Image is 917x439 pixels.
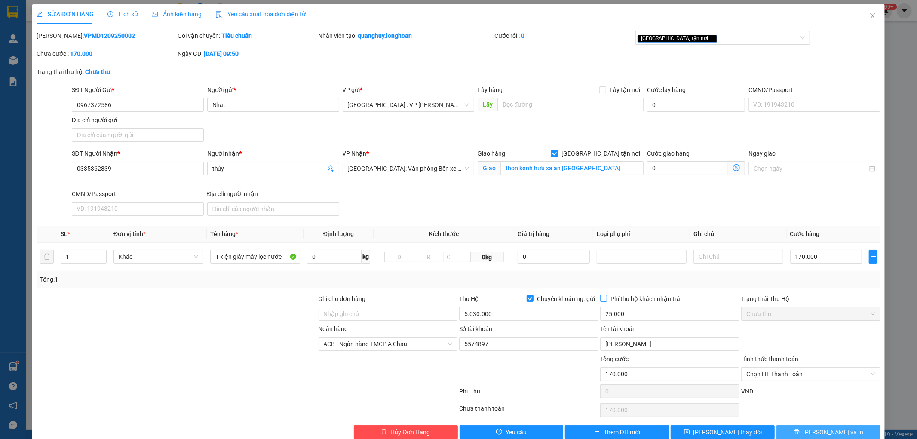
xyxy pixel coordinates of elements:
[40,250,54,264] button: delete
[558,149,644,158] span: [GEOGRAPHIC_DATA] tận nơi
[496,429,502,436] span: exclamation-circle
[565,425,669,439] button: plusThêm ĐH mới
[113,230,146,237] span: Đơn vị tính
[324,338,453,350] span: ACB - Ngân hàng TMCP Á Châu
[638,35,717,43] span: [GEOGRAPHIC_DATA] tận nơi
[72,128,204,142] input: Địa chỉ của người gửi
[215,11,222,18] img: icon
[68,29,172,45] span: CÔNG TY TNHH CHUYỂN PHÁT NHANH BẢO AN
[107,11,138,18] span: Lịch sử
[671,425,775,439] button: save[PERSON_NAME] thay đổi
[497,98,644,111] input: Dọc đường
[37,11,43,17] span: edit
[84,32,135,39] b: VPMD1209250002
[207,189,339,199] div: Địa chỉ người nhận
[3,29,65,44] span: [PHONE_NUMBER]
[215,11,306,18] span: Yêu cầu xuất hóa đơn điện tử
[748,150,776,157] label: Ngày giao
[178,49,317,58] div: Ngày GD:
[861,4,885,28] button: Close
[506,427,527,437] span: Yêu cầu
[72,149,204,158] div: SĐT Người Nhận
[3,52,133,64] span: Mã đơn: VPMD1209250002
[61,4,174,15] strong: PHIẾU DÁN LÊN HÀNG
[754,164,868,173] input: Ngày giao
[24,29,46,37] strong: CSKH:
[594,429,600,436] span: plus
[459,325,492,332] label: Số tài khoản
[478,150,505,157] span: Giao hàng
[210,250,300,264] input: VD: Bàn, Ghế
[684,429,690,436] span: save
[119,250,198,263] span: Khác
[459,337,598,351] input: Số tài khoản
[37,49,176,58] div: Chưa cước :
[869,250,877,264] button: plus
[494,31,634,40] div: Cước rồi :
[204,50,239,57] b: [DATE] 09:50
[343,85,475,95] div: VP gửi
[444,252,471,262] input: C
[414,252,444,262] input: R
[37,31,176,40] div: [PERSON_NAME]:
[323,230,354,237] span: Định lượng
[61,230,67,237] span: SL
[354,425,458,439] button: deleteHủy Đơn Hàng
[459,295,479,302] span: Thu Hộ
[210,230,238,237] span: Tên hàng
[606,85,644,95] span: Lấy tận nơi
[37,11,94,18] span: SỬA ĐƠN HÀNG
[647,86,686,93] label: Cước lấy hàng
[600,356,629,362] span: Tổng cước
[459,387,600,402] div: Phụ thu
[390,427,430,437] span: Hủy Đơn Hàng
[343,150,367,157] span: VP Nhận
[647,161,728,175] input: Cước giao hàng
[604,427,640,437] span: Thêm ĐH mới
[178,31,317,40] div: Gói vận chuyển:
[748,85,880,95] div: CMND/Passport
[384,252,414,262] input: D
[327,165,334,172] span: user-add
[693,250,783,264] input: Ghi Chú
[607,294,684,304] span: Phí thu hộ khách nhận trả
[776,425,880,439] button: printer[PERSON_NAME] và In
[72,189,204,199] div: CMND/Passport
[221,32,252,39] b: Tiêu chuẩn
[319,295,366,302] label: Ghi chú đơn hàng
[362,250,370,264] span: kg
[746,307,875,320] span: Chưa thu
[429,230,459,237] span: Kích thước
[600,325,636,332] label: Tên tài khoản
[518,230,549,237] span: Giá trị hàng
[460,425,564,439] button: exclamation-circleYêu cầu
[741,388,753,395] span: VND
[741,294,880,304] div: Trạng thái Thu Hộ
[72,85,204,95] div: SĐT Người Gửi
[690,226,787,243] th: Ghi chú
[319,307,458,321] input: Ghi chú đơn hàng
[521,32,524,39] b: 0
[207,85,339,95] div: Người gửi
[593,226,690,243] th: Loại phụ phí
[647,98,745,112] input: Cước lấy hàng
[869,253,877,260] span: plus
[358,32,412,39] b: quanghuy.longhoan
[348,162,469,175] span: Hải Phòng: Văn phòng Bến xe Thượng Lý
[794,429,800,436] span: printer
[733,164,740,171] span: dollar-circle
[319,325,348,332] label: Ngân hàng
[803,427,863,437] span: [PERSON_NAME] và In
[471,252,504,262] span: 0kg
[647,150,690,157] label: Cước giao hàng
[741,356,798,362] label: Hình thức thanh toán
[348,98,469,111] span: Hà Nội : VP Nam Từ Liêm
[70,50,92,57] b: 170.000
[869,12,876,19] span: close
[319,31,493,40] div: Nhân viên tạo:
[790,230,820,237] span: Cước hàng
[58,17,177,26] span: Ngày in phiếu: 09:50 ngày
[500,161,644,175] input: Giao tận nơi
[72,115,204,125] div: Địa chỉ người gửi
[600,337,739,351] input: Tên tài khoản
